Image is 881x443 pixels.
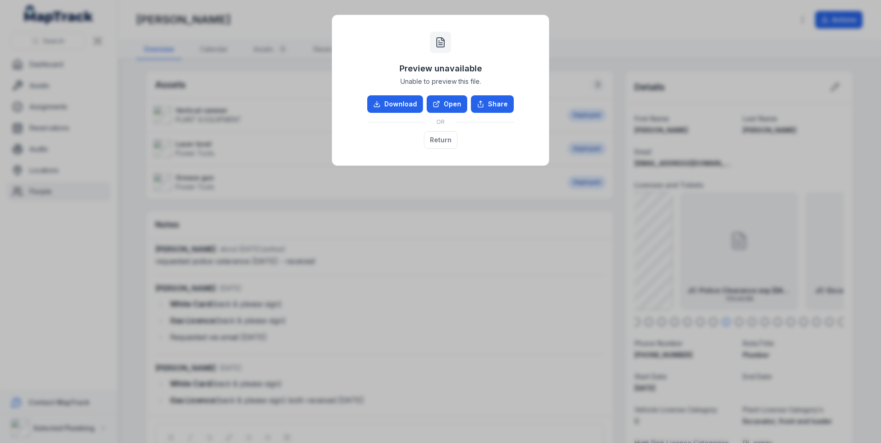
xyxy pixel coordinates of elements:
span: Unable to preview this file. [400,77,481,86]
a: Download [367,95,423,113]
button: Return [424,131,458,149]
a: Open [427,95,467,113]
h3: Preview unavailable [399,62,482,75]
div: OR [367,113,514,131]
button: Share [471,95,514,113]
